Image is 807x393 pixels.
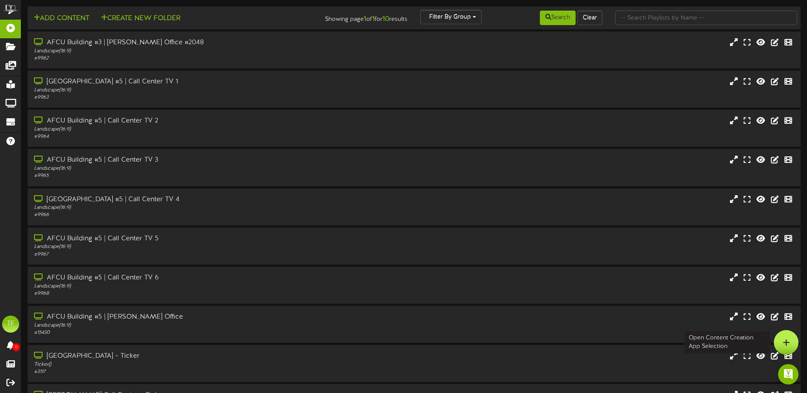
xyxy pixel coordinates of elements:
[34,126,343,133] div: Landscape ( 16:9 )
[34,204,343,211] div: Landscape ( 16:9 )
[34,38,343,48] div: AFCU Building #3 | [PERSON_NAME] Office #2048
[34,290,343,297] div: # 9968
[382,15,389,23] strong: 10
[540,11,576,25] button: Search
[284,10,414,24] div: Showing page of for results
[34,283,343,290] div: Landscape ( 16:9 )
[420,10,482,24] button: Filter By Group
[98,13,183,24] button: Create New Folder
[34,55,343,62] div: # 9962
[34,234,343,244] div: AFCU Building #5 | Call Center TV 5
[34,155,343,165] div: AFCU Building #5 | Call Center TV 3
[34,312,343,322] div: AFCU Building #5 | [PERSON_NAME] Office
[34,94,343,101] div: # 9963
[34,361,343,368] div: Ticker ( )
[34,273,343,283] div: AFCU Building #5 | Call Center TV 6
[34,87,343,94] div: Landscape ( 16:9 )
[34,368,343,376] div: # 3117
[34,211,343,219] div: # 9966
[372,15,375,23] strong: 1
[34,251,343,258] div: # 9967
[364,15,366,23] strong: 1
[34,77,343,87] div: [GEOGRAPHIC_DATA] #5 | Call Center TV 1
[34,133,343,140] div: # 9964
[34,165,343,172] div: Landscape ( 16:9 )
[34,243,343,251] div: Landscape ( 16:9 )
[778,364,798,384] div: Open Intercom Messenger
[12,343,20,351] span: 0
[34,351,343,361] div: [GEOGRAPHIC_DATA] - Ticker
[615,11,797,25] input: -- Search Playlists by Name --
[34,48,343,55] div: Landscape ( 16:9 )
[34,116,343,126] div: AFCU Building #5 | Call Center TV 2
[34,195,343,205] div: [GEOGRAPHIC_DATA] #5 | Call Center TV 4
[34,322,343,329] div: Landscape ( 16:9 )
[31,13,92,24] button: Add Content
[2,316,19,333] div: TF
[34,172,343,179] div: # 9965
[577,11,602,25] button: Clear
[34,329,343,336] div: # 15430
